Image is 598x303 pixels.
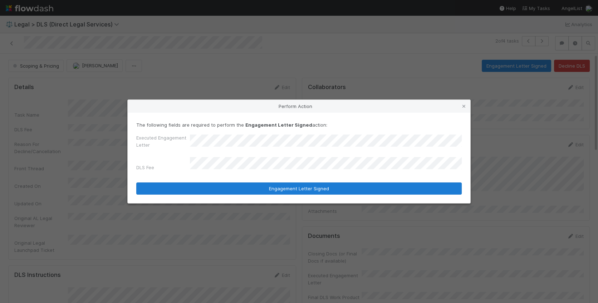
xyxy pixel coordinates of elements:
[136,134,190,148] label: Executed Engagement Letter
[136,182,462,195] button: Engagement Letter Signed
[136,121,462,128] p: The following fields are required to perform the action:
[245,122,312,128] strong: Engagement Letter Signed
[136,164,154,171] label: DLS Fee
[128,100,470,113] div: Perform Action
